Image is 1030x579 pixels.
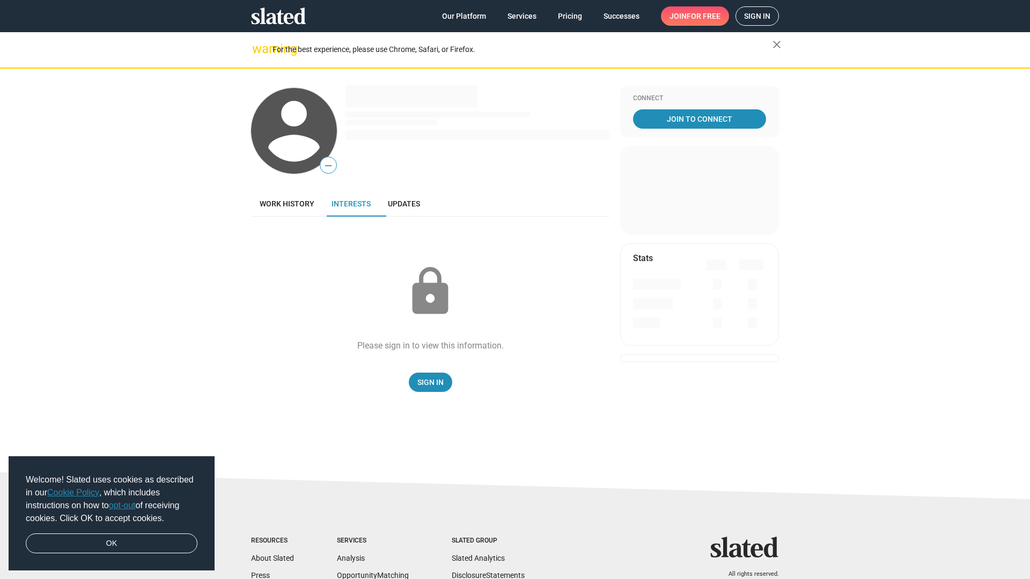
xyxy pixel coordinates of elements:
a: Sign In [409,373,452,392]
span: Interests [332,199,371,208]
mat-icon: warning [252,42,265,55]
span: Work history [260,199,314,208]
div: Connect [633,94,766,103]
a: Cookie Policy [47,488,99,497]
a: Our Platform [433,6,495,26]
span: Sign In [417,373,444,392]
div: Services [337,537,409,545]
span: — [320,159,336,173]
a: Joinfor free [661,6,729,26]
span: Updates [388,199,420,208]
a: Join To Connect [633,109,766,129]
span: Sign in [744,7,770,25]
div: cookieconsent [9,456,215,571]
span: Services [507,6,536,26]
a: Updates [379,191,429,217]
span: for free [687,6,720,26]
a: About Slated [251,554,294,562]
span: Welcome! Slated uses cookies as described in our , which includes instructions on how to of recei... [26,473,197,525]
span: Our Platform [442,6,486,26]
a: Analysis [337,554,365,562]
mat-card-title: Stats [633,253,653,264]
a: dismiss cookie message [26,533,197,554]
a: Services [499,6,545,26]
div: Slated Group [452,537,525,545]
a: opt-out [109,501,136,510]
a: Work history [251,191,323,217]
a: Pricing [549,6,591,26]
a: Successes [595,6,648,26]
a: Sign in [735,6,779,26]
a: Interests [323,191,379,217]
a: Slated Analytics [452,554,505,562]
mat-icon: lock [403,265,457,318]
span: Pricing [558,6,582,26]
span: Successes [604,6,639,26]
span: Join [669,6,720,26]
div: For the best experience, please use Chrome, Safari, or Firefox. [273,42,772,57]
div: Resources [251,537,294,545]
div: Please sign in to view this information. [357,340,504,351]
span: Join To Connect [635,109,764,129]
mat-icon: close [770,38,783,51]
